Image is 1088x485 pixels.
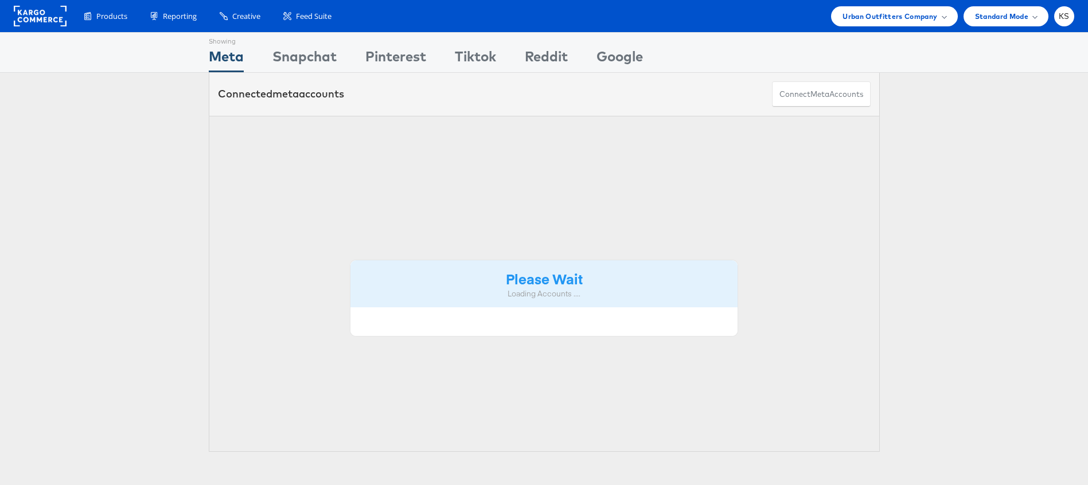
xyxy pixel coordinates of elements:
[209,46,244,72] div: Meta
[163,11,197,22] span: Reporting
[272,46,337,72] div: Snapchat
[975,10,1028,22] span: Standard Mode
[810,89,829,100] span: meta
[455,46,496,72] div: Tiktok
[218,87,344,101] div: Connected accounts
[232,11,260,22] span: Creative
[843,10,937,22] span: Urban Outfitters Company
[96,11,127,22] span: Products
[506,269,583,288] strong: Please Wait
[365,46,426,72] div: Pinterest
[596,46,643,72] div: Google
[209,33,244,46] div: Showing
[296,11,332,22] span: Feed Suite
[772,81,871,107] button: ConnectmetaAccounts
[525,46,568,72] div: Reddit
[359,288,730,299] div: Loading Accounts ....
[1059,13,1070,20] span: KS
[272,87,299,100] span: meta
